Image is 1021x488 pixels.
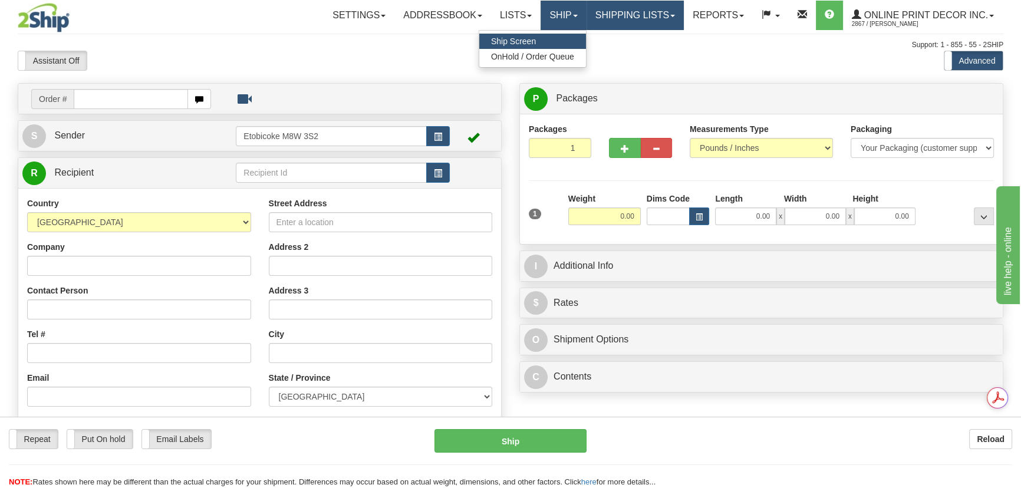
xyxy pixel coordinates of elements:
[27,328,45,340] label: Tel #
[843,1,1003,30] a: Online Print Decor Inc. 2867 / [PERSON_NAME]
[27,197,59,209] label: Country
[587,1,684,30] a: Shipping lists
[269,372,331,384] label: State / Province
[529,123,567,135] label: Packages
[974,207,994,225] div: ...
[269,328,284,340] label: City
[236,126,426,146] input: Sender Id
[524,254,999,278] a: IAdditional Info
[394,1,491,30] a: Addressbook
[568,193,595,205] label: Weight
[54,167,94,177] span: Recipient
[54,130,85,140] span: Sender
[236,163,426,183] input: Recipient Id
[22,124,236,148] a: S Sender
[142,430,211,449] label: Email Labels
[861,10,988,20] span: Online Print Decor Inc.
[269,285,309,296] label: Address 3
[524,365,548,389] span: C
[969,429,1012,449] button: Reload
[852,193,878,205] label: Height
[18,40,1003,50] div: Support: 1 - 855 - 55 - 2SHIP
[434,429,587,453] button: Ship
[491,1,541,30] a: Lists
[9,430,58,449] label: Repeat
[556,93,597,103] span: Packages
[479,49,586,64] a: OnHold / Order Queue
[22,161,46,185] span: R
[524,291,999,315] a: $Rates
[479,34,586,49] a: Ship Screen
[269,197,327,209] label: Street Address
[269,241,309,253] label: Address 2
[269,416,313,427] label: Zip / Postal
[851,123,892,135] label: Packaging
[690,123,769,135] label: Measurements Type
[647,193,690,205] label: Dims Code
[27,285,88,296] label: Contact Person
[581,477,597,486] a: here
[784,193,807,205] label: Width
[491,52,574,61] span: OnHold / Order Queue
[324,1,394,30] a: Settings
[524,328,999,352] a: OShipment Options
[22,161,212,185] a: R Recipient
[491,37,536,46] span: Ship Screen
[846,207,854,225] span: x
[524,328,548,352] span: O
[27,241,65,253] label: Company
[18,51,87,70] label: Assistant Off
[994,184,1020,304] iframe: chat widget
[944,51,1003,70] label: Advanced
[67,430,133,449] label: Put On hold
[541,1,586,30] a: Ship
[524,255,548,278] span: I
[27,416,50,427] label: Tax Id
[684,1,753,30] a: Reports
[524,291,548,315] span: $
[22,124,46,148] span: S
[529,209,541,219] span: 1
[18,3,70,32] img: logo2867.jpg
[776,207,785,225] span: x
[524,87,548,111] span: P
[27,372,49,384] label: Email
[715,193,743,205] label: Length
[977,434,1004,444] b: Reload
[269,212,493,232] input: Enter a location
[852,18,940,30] span: 2867 / [PERSON_NAME]
[524,87,999,111] a: P Packages
[524,365,999,389] a: CContents
[31,89,74,109] span: Order #
[9,477,32,486] span: NOTE:
[9,7,109,21] div: live help - online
